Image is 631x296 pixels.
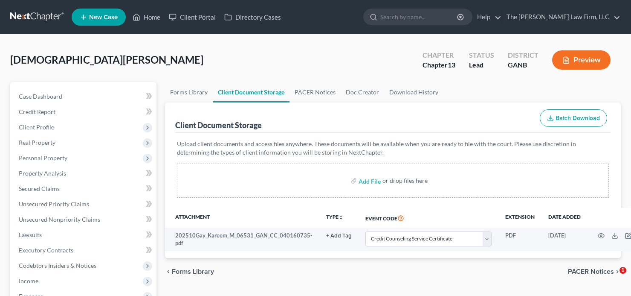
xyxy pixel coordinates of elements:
[19,93,62,100] span: Case Dashboard
[423,50,455,60] div: Chapter
[177,140,609,157] p: Upload client documents and access files anywhere. These documents will be available when you are...
[619,267,626,274] span: 1
[473,9,501,25] a: Help
[326,233,352,239] button: + Add Tag
[19,170,66,177] span: Property Analysis
[165,9,220,25] a: Client Portal
[12,196,156,212] a: Unsecured Priority Claims
[541,228,588,251] td: [DATE]
[326,232,352,240] a: + Add Tag
[498,228,541,251] td: PDF
[498,208,541,228] th: Extension
[128,9,165,25] a: Home
[165,82,213,103] a: Forms Library
[19,139,55,146] span: Real Property
[380,9,458,25] input: Search by name...
[172,268,214,275] span: Forms Library
[10,53,203,66] span: [DEMOGRAPHIC_DATA][PERSON_NAME]
[359,208,498,228] th: Event Code
[12,104,156,120] a: Credit Report
[289,82,341,103] a: PACER Notices
[19,185,60,192] span: Secured Claims
[12,212,156,227] a: Unsecured Nonpriority Claims
[175,120,262,130] div: Client Document Storage
[12,227,156,243] a: Lawsuits
[502,9,620,25] a: The [PERSON_NAME] Law Firm, LLC
[165,268,214,275] button: chevron_left Forms Library
[326,214,344,220] button: TYPEunfold_more
[552,50,611,70] button: Preview
[19,231,42,238] span: Lawsuits
[19,277,38,284] span: Income
[339,215,344,220] i: unfold_more
[469,50,494,60] div: Status
[213,82,289,103] a: Client Document Storage
[12,181,156,196] a: Secured Claims
[19,123,54,131] span: Client Profile
[165,228,319,251] td: 202510Gay_Kareem_M_06531_GAN_CC_040160735-pdf
[19,262,96,269] span: Codebtors Insiders & Notices
[541,208,588,228] th: Date added
[540,109,607,127] button: Batch Download
[556,114,600,122] span: Batch Download
[19,246,73,254] span: Executory Contracts
[341,82,384,103] a: Doc Creator
[165,208,319,228] th: Attachment
[19,108,55,115] span: Credit Report
[602,267,622,287] iframe: Intercom live chat
[220,9,285,25] a: Directory Cases
[12,166,156,181] a: Property Analysis
[384,82,443,103] a: Download History
[568,268,621,275] button: PACER Notices chevron_right
[423,60,455,70] div: Chapter
[19,154,67,161] span: Personal Property
[382,176,428,185] div: or drop files here
[12,89,156,104] a: Case Dashboard
[508,50,538,60] div: District
[448,61,455,69] span: 13
[469,60,494,70] div: Lead
[508,60,538,70] div: GANB
[568,268,614,275] span: PACER Notices
[12,243,156,258] a: Executory Contracts
[19,200,89,208] span: Unsecured Priority Claims
[89,14,118,21] span: New Case
[19,216,100,223] span: Unsecured Nonpriority Claims
[165,268,172,275] i: chevron_left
